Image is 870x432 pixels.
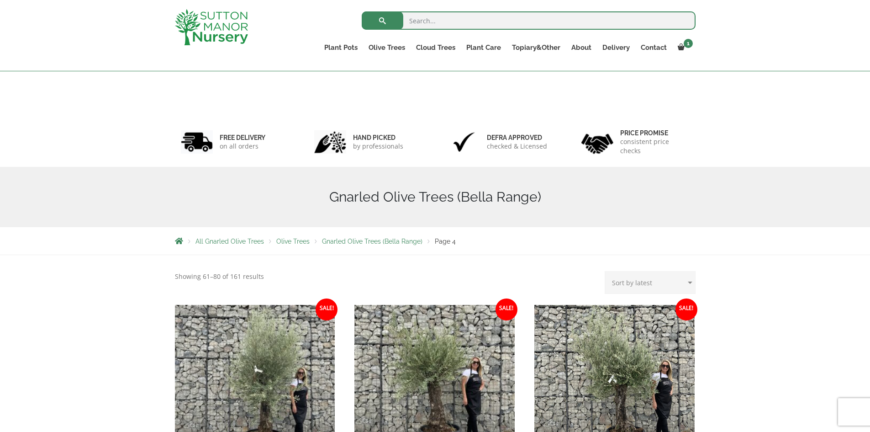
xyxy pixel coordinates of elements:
span: Page 4 [435,238,456,245]
h6: Defra approved [487,133,547,142]
a: Plant Care [461,41,506,54]
h1: Gnarled Olive Trees (Bella Range) [175,189,696,205]
h6: Price promise [620,129,690,137]
input: Search... [362,11,696,30]
img: 4.jpg [581,128,613,156]
span: Sale! [675,299,697,320]
h6: hand picked [353,133,403,142]
h6: FREE DELIVERY [220,133,265,142]
select: Shop order [605,271,696,294]
span: Sale! [496,299,517,320]
p: by professionals [353,142,403,151]
span: 1 [684,39,693,48]
a: 1 [672,41,696,54]
span: Sale! [316,299,337,320]
a: Gnarled Olive Trees (Bella Range) [322,238,422,245]
a: Olive Trees [363,41,411,54]
img: logo [175,9,248,45]
a: All Gnarled Olive Trees [195,238,264,245]
p: on all orders [220,142,265,151]
a: Contact [635,41,672,54]
img: 3.jpg [448,130,480,154]
img: 2.jpg [314,130,346,154]
a: About [566,41,597,54]
a: Topiary&Other [506,41,566,54]
p: checked & Licensed [487,142,547,151]
a: Delivery [597,41,635,54]
nav: Breadcrumbs [175,237,696,245]
p: consistent price checks [620,137,690,155]
a: Cloud Trees [411,41,461,54]
img: 1.jpg [181,130,213,154]
a: Plant Pots [319,41,363,54]
p: Showing 61–80 of 161 results [175,271,264,282]
a: Olive Trees [276,238,310,245]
